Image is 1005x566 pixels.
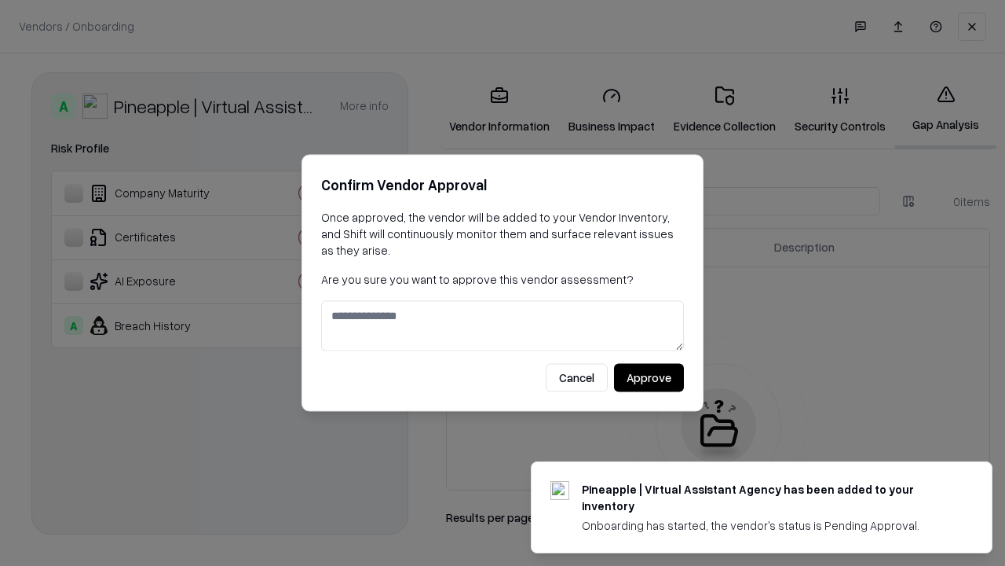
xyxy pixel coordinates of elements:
[321,174,684,197] h2: Confirm Vendor Approval
[550,481,569,500] img: trypineapple.com
[614,364,684,392] button: Approve
[582,481,954,514] div: Pineapple | Virtual Assistant Agency has been added to your inventory
[321,209,684,259] p: Once approved, the vendor will be added to your Vendor Inventory, and Shift will continuously mon...
[546,364,608,392] button: Cancel
[582,517,954,534] div: Onboarding has started, the vendor's status is Pending Approval.
[321,271,684,288] p: Are you sure you want to approve this vendor assessment?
